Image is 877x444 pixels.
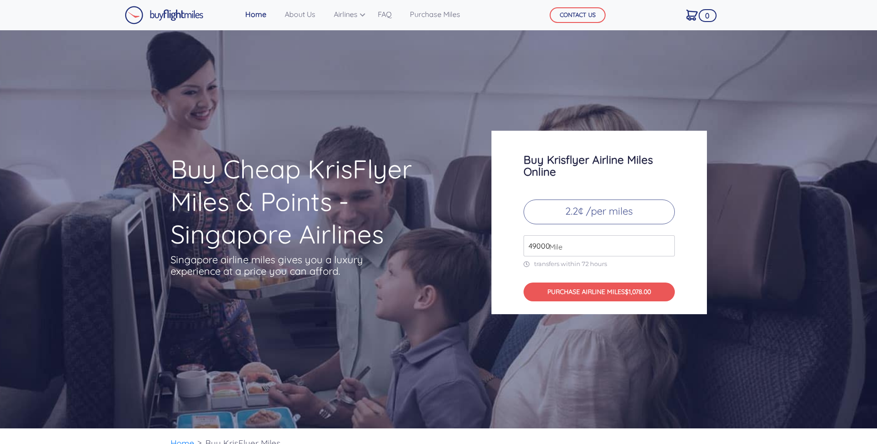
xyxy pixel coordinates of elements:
h1: Buy Cheap KrisFlyer Miles & Points - Singapore Airlines [171,153,456,250]
span: Mile [545,241,563,252]
img: Cart [686,10,698,21]
h3: Buy Krisflyer Airline Miles Online [524,154,675,178]
a: About Us [281,5,319,23]
span: $1,078.00 [625,288,651,296]
a: Buy Flight Miles Logo [125,4,204,27]
a: Home [242,5,270,23]
a: Airlines [330,5,363,23]
p: 2.2¢ /per miles [524,200,675,224]
button: CONTACT US [550,7,606,23]
a: Purchase Miles [406,5,464,23]
a: 0 [683,5,701,24]
img: Buy Flight Miles Logo [125,6,204,24]
button: PURCHASE AIRLINE MILES$1,078.00 [524,283,675,301]
p: Singapore airline miles gives you a luxury experience at a price you can afford. [171,254,377,277]
span: 0 [699,9,717,22]
a: FAQ [374,5,395,23]
p: transfers within 72 hours [524,260,675,268]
